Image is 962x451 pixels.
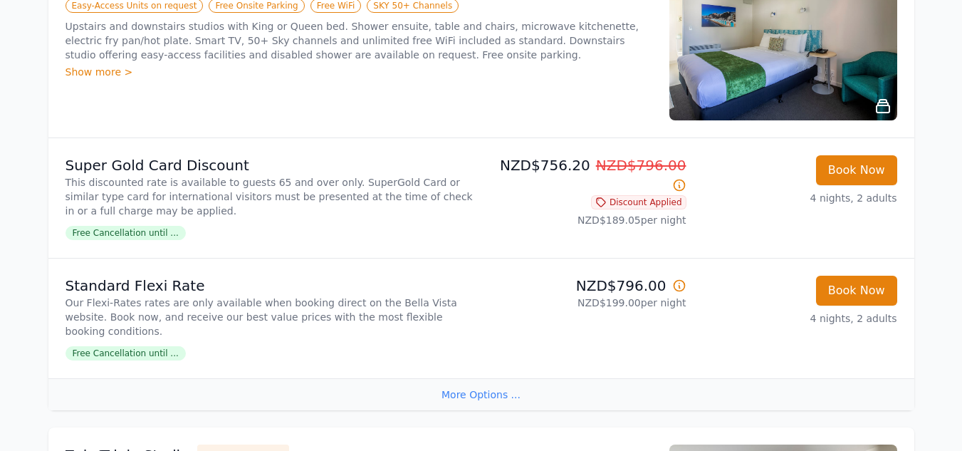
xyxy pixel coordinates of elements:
p: 4 nights, 2 adults [698,311,897,326]
p: 4 nights, 2 adults [698,191,897,205]
span: Discount Applied [591,195,686,209]
p: NZD$796.00 [487,276,686,296]
div: More Options ... [48,378,914,410]
p: Upstairs and downstairs studios with King or Queen bed. Shower ensuite, table and chairs, microwa... [66,19,652,62]
p: NZD$189.05 per night [487,213,686,227]
div: Show more > [66,65,652,79]
span: NZD$796.00 [596,157,686,174]
p: NZD$756.20 [487,155,686,195]
button: Book Now [816,276,897,306]
p: Standard Flexi Rate [66,276,476,296]
p: This discounted rate is available to guests 65 and over only. SuperGold Card or similar type card... [66,175,476,218]
p: Super Gold Card Discount [66,155,476,175]
p: NZD$199.00 per night [487,296,686,310]
p: Our Flexi-Rates rates are only available when booking direct on the Bella Vista website. Book now... [66,296,476,338]
span: Free Cancellation until ... [66,226,186,240]
span: Free Cancellation until ... [66,346,186,361]
button: Book Now [816,155,897,185]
